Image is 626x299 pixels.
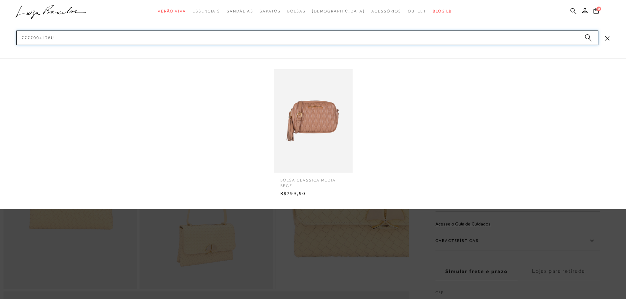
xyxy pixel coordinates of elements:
span: [DEMOGRAPHIC_DATA] [312,9,365,13]
span: Sapatos [260,9,280,13]
a: categoryNavScreenReaderText [260,5,280,17]
span: 0 [596,7,601,11]
span: Sandálias [227,9,253,13]
span: R$799,90 [275,189,351,199]
span: Essenciais [193,9,220,13]
input: Buscar. [16,31,598,45]
span: Acessórios [371,9,401,13]
button: 0 [591,7,601,16]
a: categoryNavScreenReaderText [193,5,220,17]
span: Outlet [408,9,426,13]
span: BLOG LB [433,9,452,13]
img: BOLSA CLÁSSICA MÉDIA BEGE [274,69,353,173]
a: noSubCategoriesText [312,5,365,17]
span: BOLSA CLÁSSICA MÉDIA BEGE [275,173,351,189]
span: Bolsas [287,9,306,13]
span: Verão Viva [158,9,186,13]
a: categoryNavScreenReaderText [371,5,401,17]
a: BOLSA CLÁSSICA MÉDIA BEGE BOLSA CLÁSSICA MÉDIA BEGE R$799,90 [272,69,354,198]
a: categoryNavScreenReaderText [158,5,186,17]
a: BLOG LB [433,5,452,17]
a: categoryNavScreenReaderText [408,5,426,17]
a: categoryNavScreenReaderText [287,5,306,17]
a: categoryNavScreenReaderText [227,5,253,17]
